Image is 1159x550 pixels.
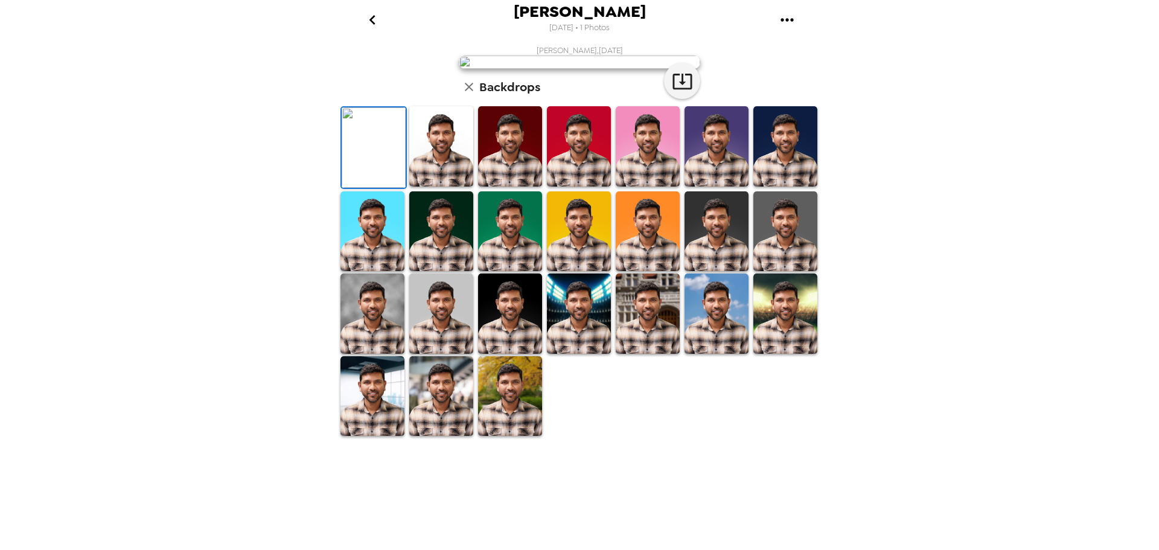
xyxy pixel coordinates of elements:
span: [DATE] • 1 Photos [549,20,610,36]
h6: Backdrops [479,77,540,97]
span: [PERSON_NAME] [514,4,646,20]
img: user [459,56,700,69]
span: [PERSON_NAME] , [DATE] [537,45,623,56]
img: Original [342,107,406,188]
